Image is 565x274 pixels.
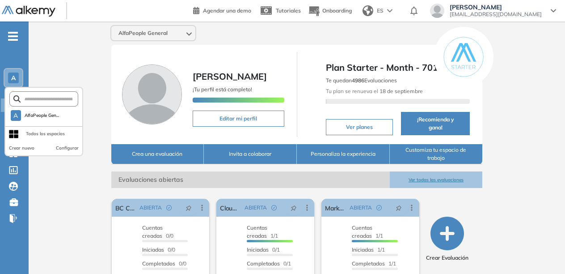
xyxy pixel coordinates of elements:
[326,77,397,84] span: Te quedan Evaluaciones
[401,112,470,135] button: ¡Recomienda y gana!
[111,144,204,164] button: Crea una evaluación
[426,217,468,262] button: Crear Evaluación
[326,119,393,135] button: Ver planes
[25,112,59,119] span: AlfaPeople Gen...
[291,204,297,211] span: pushpin
[376,205,382,210] span: check-circle
[142,260,175,267] span: Completados
[352,260,385,267] span: Completados
[390,171,483,188] button: Ver todas las evaluaciones
[389,201,409,215] button: pushpin
[378,88,423,94] b: 18 de septiembre
[276,7,301,14] span: Tutoriales
[56,145,79,152] button: Configurar
[247,246,269,253] span: Iniciadas
[220,199,241,217] a: Cloud Engineer
[142,260,186,267] span: 0/0
[352,224,383,239] span: 1/1
[271,205,277,210] span: check-circle
[247,260,291,267] span: 0/1
[308,1,352,21] button: Onboarding
[13,112,18,119] span: A
[297,144,390,164] button: Personaliza la experiencia
[247,224,278,239] span: 1/1
[166,205,172,210] span: check-circle
[245,204,267,212] span: ABIERTA
[326,61,470,74] span: Plan Starter - Month - 701 a 1000
[326,88,423,94] span: Tu plan se renueva el
[247,224,267,239] span: Cuentas creadas
[11,74,16,81] span: A
[450,11,542,18] span: [EMAIL_ADDRESS][DOMAIN_NAME]
[426,254,468,262] span: Crear Evaluación
[142,246,164,253] span: Iniciadas
[193,4,251,15] a: Agendar una demo
[352,260,396,267] span: 1/1
[9,145,34,152] button: Crear nuevo
[352,246,385,253] span: 1/1
[325,199,346,217] a: Marketing Analyst - [GEOGRAPHIC_DATA]
[247,260,280,267] span: Completados
[390,144,483,164] button: Customiza tu espacio de trabajo
[193,111,284,127] button: Editar mi perfil
[139,204,162,212] span: ABIERTA
[186,204,192,211] span: pushpin
[284,201,304,215] button: pushpin
[2,6,55,17] img: Logo
[352,224,372,239] span: Cuentas creadas
[322,7,352,14] span: Onboarding
[115,199,136,217] a: BC Consultant - [GEOGRAPHIC_DATA]
[450,4,542,11] span: [PERSON_NAME]
[142,224,173,239] span: 0/0
[350,204,372,212] span: ABIERTA
[363,5,373,16] img: world
[193,71,267,82] span: [PERSON_NAME]
[204,144,297,164] button: Invita a colaborar
[193,86,252,93] span: ¡Tu perfil está completo!
[26,130,65,137] div: Todos los espacios
[179,201,198,215] button: pushpin
[377,7,384,15] span: ES
[352,77,364,84] b: 4986
[387,9,392,13] img: arrow
[203,7,251,14] span: Agendar una demo
[142,224,163,239] span: Cuentas creadas
[247,246,280,253] span: 0/1
[352,246,374,253] span: Iniciadas
[118,30,168,37] span: AlfaPeople General
[142,246,175,253] span: 0/0
[8,35,18,37] i: -
[111,171,390,188] span: Evaluaciones abiertas
[396,204,402,211] span: pushpin
[122,64,182,124] img: Foto de perfil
